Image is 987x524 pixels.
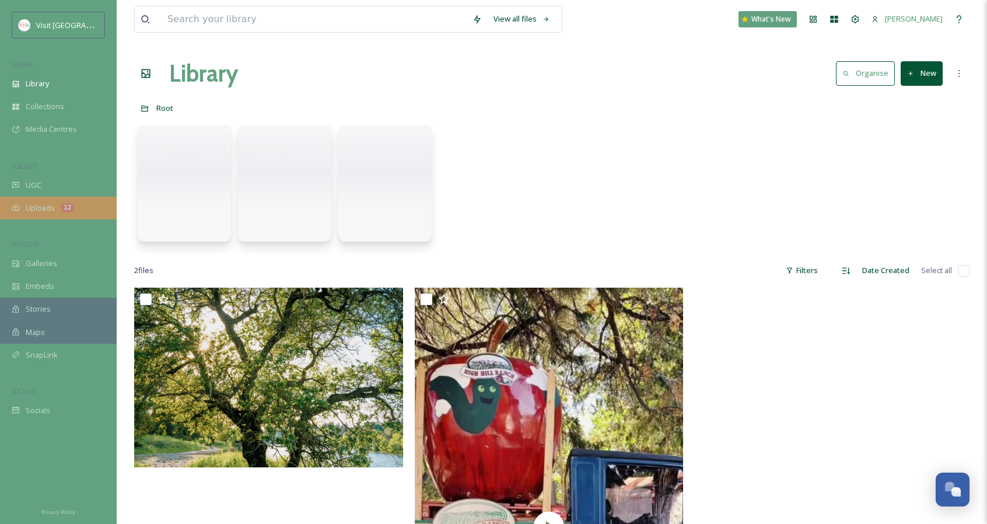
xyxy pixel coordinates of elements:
[162,6,467,32] input: Search your library
[41,508,75,516] span: Privacy Policy
[26,202,55,214] span: Uploads
[885,13,943,24] span: [PERSON_NAME]
[134,288,403,467] img: American River - Please credit Lisa Nottingham Photography (104).jpg
[26,350,58,361] span: SnapLink
[836,61,895,85] button: Organise
[12,162,37,170] span: COLLECT
[41,504,75,518] a: Privacy Policy
[156,101,173,115] a: Root
[901,61,943,85] button: New
[26,78,49,89] span: Library
[936,473,970,506] button: Open Chat
[26,180,41,191] span: UGC
[12,60,32,69] span: MEDIA
[156,103,173,113] span: Root
[61,203,74,212] div: 12
[19,19,30,31] img: images.png
[169,56,238,91] a: Library
[780,259,824,282] div: Filters
[36,19,184,30] span: Visit [GEOGRAPHIC_DATA][PERSON_NAME]
[836,61,901,85] a: Organise
[488,8,556,30] a: View all files
[26,281,54,292] span: Embeds
[12,240,38,249] span: WIDGETS
[26,405,50,416] span: Socials
[26,124,77,135] span: Media Centres
[738,11,797,27] a: What's New
[134,265,153,276] span: 2 file s
[26,327,45,338] span: Maps
[921,265,952,276] span: Select all
[26,101,64,112] span: Collections
[12,387,35,396] span: SOCIALS
[26,258,57,269] span: Galleries
[866,8,949,30] a: [PERSON_NAME]
[26,303,51,315] span: Stories
[856,259,915,282] div: Date Created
